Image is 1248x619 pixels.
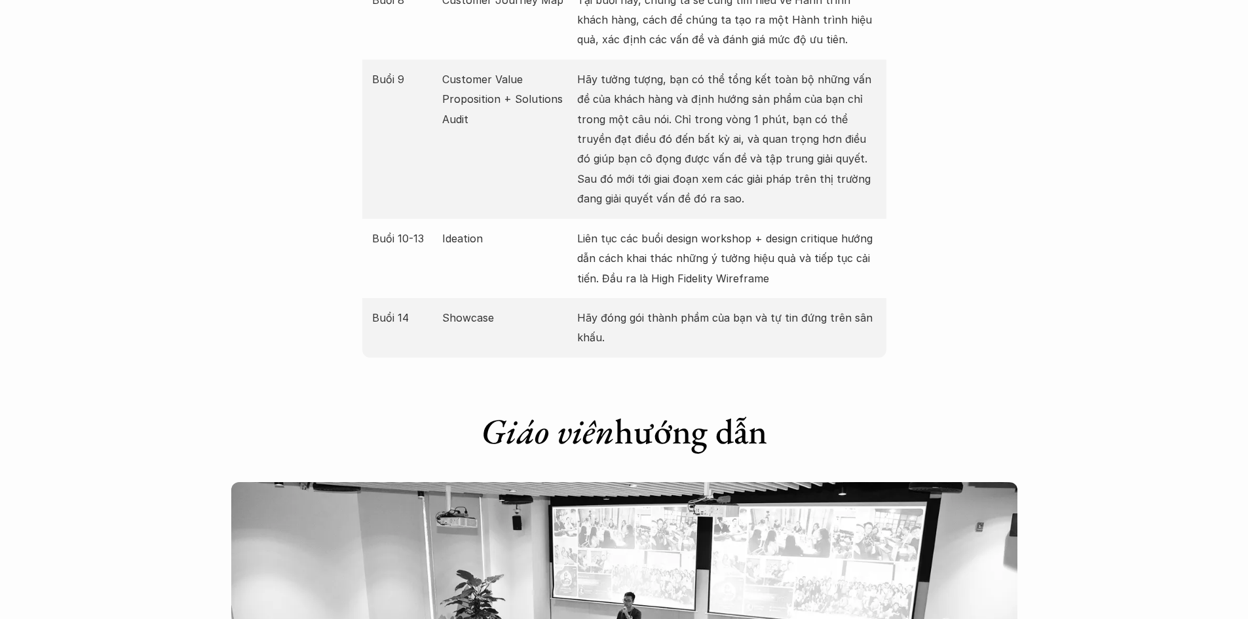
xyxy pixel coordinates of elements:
[372,229,436,248] p: Buổi 10-13
[362,410,886,453] h1: hướng dẫn
[372,308,436,328] p: Buổi 14
[442,69,571,129] p: Customer Value Proposition + Solutions Audit
[442,229,571,248] p: Ideation
[372,69,436,89] p: Buổi 9
[577,229,877,288] p: Liên tục các buổi design workshop + design critique hướng dẫn cách khai thác những ý tưởng hiệu q...
[442,308,571,328] p: Showcase
[577,308,877,348] p: Hãy đóng gói thành phầm của bạn và tự tin đứng trên sân khấu.
[577,69,877,209] p: Hãy tưởng tượng, bạn có thể tổng kết toàn bộ những vấn đề của khách hàng và định hướng sản phẩm c...
[481,408,615,454] em: Giáo viên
